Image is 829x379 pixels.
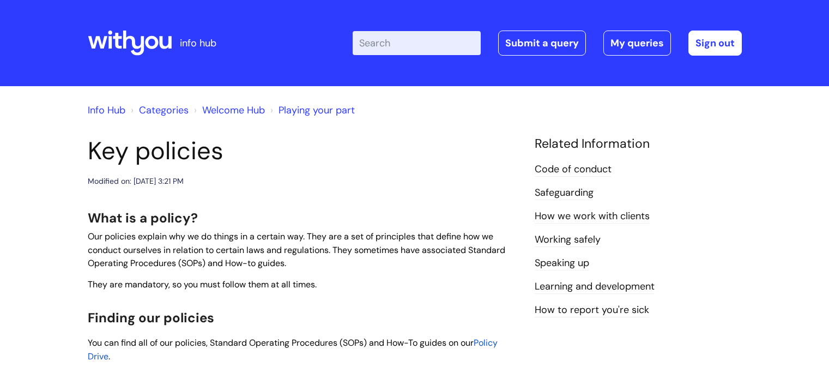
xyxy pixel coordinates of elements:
input: Search [353,31,481,55]
a: Sign out [688,31,742,56]
a: Learning and development [535,280,655,294]
span: Finding our policies [88,309,214,326]
span: What is a policy? [88,209,198,226]
a: How to report you're sick [535,303,649,317]
a: Categories [139,104,189,117]
a: Playing your part [279,104,355,117]
a: Policy Drive [88,337,498,362]
a: Speaking up [535,256,589,270]
h4: Related Information [535,136,742,152]
span: Our policies explain why we do things in a certain way. They are a set of principles that define ... [88,231,505,269]
li: Playing your part [268,101,355,119]
a: My queries [603,31,671,56]
a: Working safely [535,233,601,247]
a: Welcome Hub [202,104,265,117]
span: They are mandatory, so you must follow them at all times. [88,279,317,290]
li: Solution home [128,101,189,119]
a: How we work with clients [535,209,650,224]
a: Submit a query [498,31,586,56]
span: . [108,351,110,362]
div: Modified on: [DATE] 3:21 PM [88,175,184,188]
div: | - [353,31,742,56]
li: Welcome Hub [191,101,265,119]
span: You can find all of our policies, Standard Operating Procedures (SOPs) and How-To guides on our [88,337,474,348]
a: Safeguarding [535,186,594,200]
p: info hub [180,34,216,52]
a: Code of conduct [535,163,612,177]
h1: Key policies [88,136,518,166]
a: Info Hub [88,104,125,117]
